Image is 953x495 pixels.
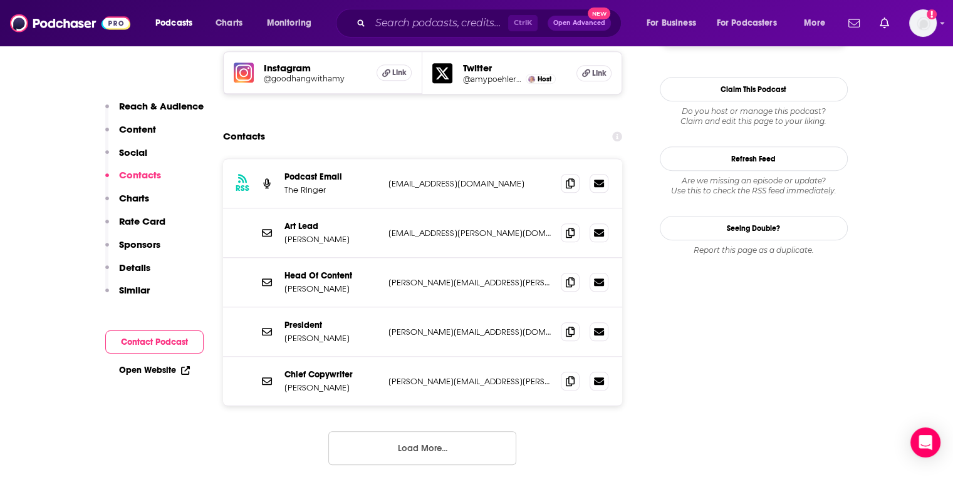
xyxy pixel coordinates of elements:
button: open menu [709,13,795,33]
span: Logged in as rarjune [909,9,937,37]
button: Open AdvancedNew [548,16,611,31]
button: Content [105,123,156,146]
img: Podchaser - Follow, Share and Rate Podcasts [10,11,130,35]
button: Similar [105,284,150,307]
button: Show profile menu [909,9,937,37]
span: Podcasts [155,14,192,32]
a: Show notifications dropdown [843,13,865,34]
div: Search podcasts, credits, & more... [348,9,633,38]
a: Link [576,65,612,81]
h5: Instagram [264,62,367,74]
p: Rate Card [119,215,165,227]
span: Monitoring [267,14,311,32]
button: Charts [105,192,149,215]
a: Link [377,64,412,81]
div: Are we missing an episode or update? Use this to check the RSS feed immediately. [660,176,848,196]
span: Link [392,68,407,78]
p: Sponsors [119,238,160,250]
span: Charts [216,14,242,32]
h2: Contacts [223,125,265,148]
button: Claim This Podcast [660,77,848,101]
div: Report this page as a duplicate. [660,245,848,255]
a: Open Website [119,365,190,375]
h5: Twitter [462,62,566,74]
h3: RSS [236,183,249,193]
img: iconImage [234,63,254,83]
svg: Add a profile image [927,9,937,19]
span: Do you host or manage this podcast? [660,106,848,116]
p: The Ringer [284,185,378,195]
button: Reach & Audience [105,100,204,123]
span: Host [538,75,551,83]
div: Open Intercom Messenger [910,427,940,457]
p: [PERSON_NAME][EMAIL_ADDRESS][PERSON_NAME][DOMAIN_NAME] [388,376,551,387]
p: Reach & Audience [119,100,204,112]
p: [PERSON_NAME] [284,234,378,245]
p: Art Lead [284,221,378,232]
p: [PERSON_NAME][EMAIL_ADDRESS][DOMAIN_NAME] [388,327,551,337]
div: Claim and edit this page to your liking. [660,106,848,126]
button: Sponsors [105,238,160,262]
p: Details [119,262,150,273]
p: President [284,320,378,330]
span: For Business [647,14,696,32]
button: Details [105,262,150,285]
p: Chief Copywriter [284,369,378,380]
p: [EMAIL_ADDRESS][PERSON_NAME][DOMAIN_NAME] [388,228,551,238]
button: Contacts [105,169,161,192]
a: @amypoehlerorg [462,74,523,84]
button: Social [105,146,147,170]
p: [PERSON_NAME][EMAIL_ADDRESS][PERSON_NAME][DOMAIN_NAME] [388,277,551,288]
p: Podcast Email [284,171,378,182]
a: Charts [207,13,250,33]
span: New [588,8,610,19]
a: Seeing Double? [660,216,848,240]
button: Rate Card [105,215,165,238]
button: Contact Podcast [105,330,204,354]
button: open menu [258,13,328,33]
span: More [804,14,825,32]
p: Contacts [119,169,161,181]
a: Show notifications dropdown [875,13,894,34]
button: open menu [795,13,841,33]
p: [PERSON_NAME] [284,382,378,393]
span: For Podcasters [717,14,777,32]
img: Amy Poehler [528,76,535,83]
span: Link [592,68,607,78]
span: Ctrl K [508,15,538,31]
button: open menu [147,13,209,33]
img: User Profile [909,9,937,37]
p: Similar [119,284,150,296]
p: [PERSON_NAME] [284,283,378,294]
button: open menu [638,13,712,33]
a: @goodhangwithamy [264,74,367,83]
p: Content [119,123,156,135]
span: Open Advanced [553,20,605,26]
button: Load More... [328,431,516,465]
p: Social [119,146,147,158]
input: Search podcasts, credits, & more... [370,13,508,33]
button: Refresh Feed [660,146,848,171]
p: [EMAIL_ADDRESS][DOMAIN_NAME] [388,178,551,189]
p: [PERSON_NAME] [284,333,378,344]
p: Head Of Content [284,270,378,281]
p: Charts [119,192,149,204]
